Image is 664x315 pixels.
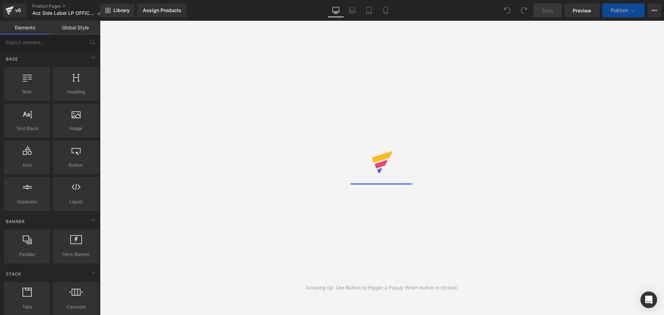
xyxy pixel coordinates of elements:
div: Assign Products [143,8,181,13]
span: Hero Banner [55,251,97,258]
span: Base [5,56,19,62]
a: Product Pages [32,3,108,9]
button: More [647,3,661,17]
span: Save [542,7,553,14]
a: Laptop [344,3,361,17]
div: Amazing tip: Use Button to trigger a Popup When button is clicked. [306,284,458,291]
span: Icon [6,161,48,169]
span: Image [55,125,97,132]
a: Mobile [377,3,394,17]
a: Preview [564,3,600,17]
div: v6 [14,6,22,15]
span: Library [113,7,130,13]
a: Global Style [50,21,100,35]
button: Publish [602,3,645,17]
span: Button [55,161,97,169]
a: Desktop [328,3,344,17]
span: Parallax [6,251,48,258]
span: Publish [611,8,628,13]
span: Tabs [6,303,48,311]
span: Heading [55,88,97,95]
a: v6 [3,3,27,17]
button: Undo [500,3,514,17]
span: Stack [5,271,22,277]
span: Liquid [55,198,97,205]
div: Open Intercom Messenger [640,291,657,308]
span: Carousel [55,303,97,311]
span: Text Block [6,125,48,132]
span: Preview [573,7,591,14]
button: Redo [517,3,531,17]
span: Banner [5,218,26,225]
a: Tablet [361,3,377,17]
span: Row [6,88,48,95]
span: Separator [6,198,48,205]
span: 4oz Side Label LP OFFICIAL [32,10,94,16]
a: New Library [100,3,135,17]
